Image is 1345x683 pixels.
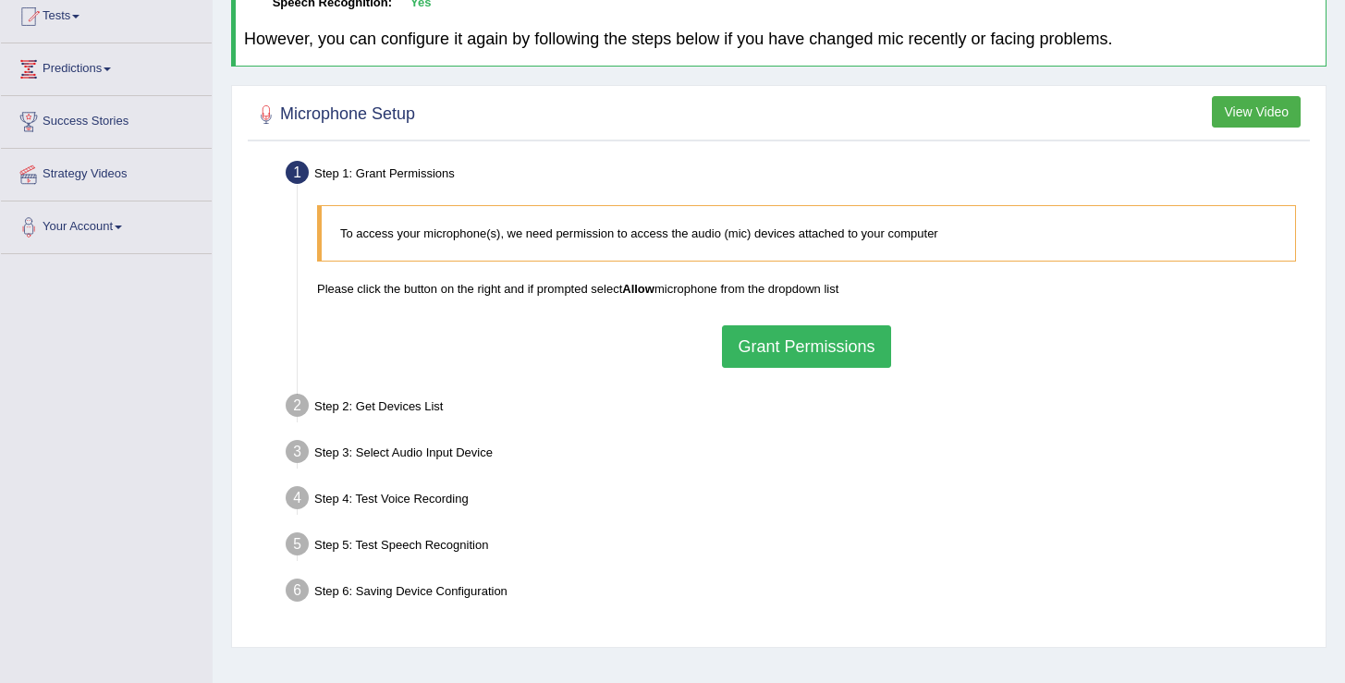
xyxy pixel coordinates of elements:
[340,225,1277,242] p: To access your microphone(s), we need permission to access the audio (mic) devices attached to yo...
[277,155,1317,196] div: Step 1: Grant Permissions
[277,481,1317,521] div: Step 4: Test Voice Recording
[252,101,415,128] h2: Microphone Setup
[277,388,1317,429] div: Step 2: Get Devices List
[244,30,1317,49] h4: However, you can configure it again by following the steps below if you have changed mic recently...
[1,43,212,90] a: Predictions
[1,149,212,195] a: Strategy Videos
[317,280,1296,298] p: Please click the button on the right and if prompted select microphone from the dropdown list
[277,573,1317,614] div: Step 6: Saving Device Configuration
[1212,96,1301,128] button: View Video
[277,434,1317,475] div: Step 3: Select Audio Input Device
[1,201,212,248] a: Your Account
[277,527,1317,567] div: Step 5: Test Speech Recognition
[622,282,654,296] b: Allow
[722,325,890,368] button: Grant Permissions
[1,96,212,142] a: Success Stories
